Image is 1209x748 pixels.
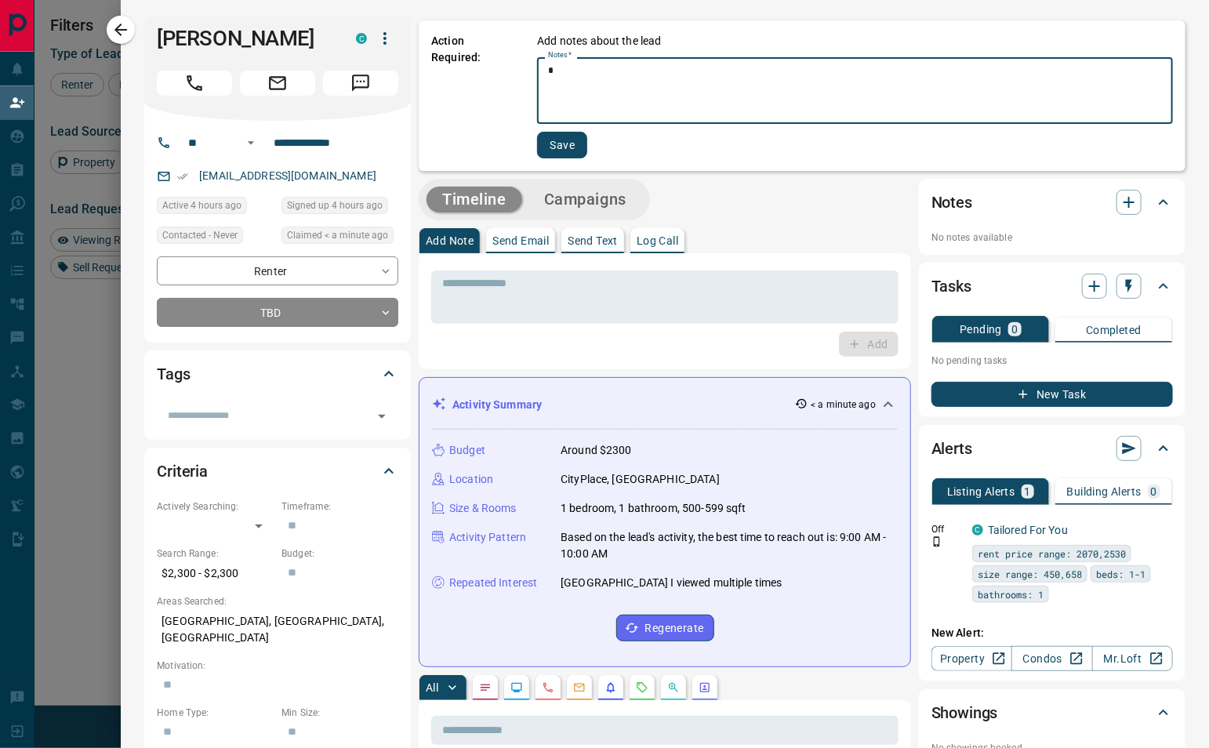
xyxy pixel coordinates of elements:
div: Activity Summary< a minute ago [432,390,898,419]
h2: Tags [157,361,190,387]
p: New Alert: [931,625,1173,641]
span: Claimed < a minute ago [287,227,388,243]
p: Building Alerts [1067,486,1142,497]
p: Min Size: [281,706,398,720]
a: Condos [1011,646,1092,671]
button: Open [241,133,260,152]
svg: Lead Browsing Activity [510,681,523,694]
div: Tags [157,355,398,393]
p: Budget [449,442,485,459]
a: [EMAIL_ADDRESS][DOMAIN_NAME] [199,169,376,182]
p: Listing Alerts [947,486,1015,497]
div: condos.ca [356,33,367,44]
button: Campaigns [528,187,642,212]
a: Mr.Loft [1092,646,1173,671]
p: 1 bedroom, 1 bathroom, 500-599 sqft [561,500,746,517]
p: Activity Summary [452,397,542,413]
a: Property [931,646,1012,671]
p: < a minute ago [811,398,876,412]
h2: Notes [931,190,972,215]
svg: Push Notification Only [931,536,942,547]
p: 0 [1151,486,1157,497]
h2: Showings [931,700,998,725]
div: TBD [157,298,398,327]
button: Timeline [427,187,522,212]
span: bathrooms: 1 [978,586,1044,602]
p: CityPlace, [GEOGRAPHIC_DATA] [561,471,720,488]
div: Notes [931,183,1173,221]
p: Log Call [637,235,678,246]
svg: Opportunities [667,681,680,694]
p: [GEOGRAPHIC_DATA], [GEOGRAPHIC_DATA], [GEOGRAPHIC_DATA] [157,608,398,651]
span: Signed up 4 hours ago [287,198,383,213]
a: Tailored For You [988,524,1068,536]
svg: Emails [573,681,586,694]
div: Alerts [931,430,1173,467]
p: Action Required: [431,33,514,158]
p: Location [449,471,493,488]
label: Notes [548,50,572,60]
span: rent price range: 2070,2530 [978,546,1126,561]
p: Pending [960,324,1002,335]
svg: Requests [636,681,648,694]
button: New Task [931,382,1173,407]
p: [GEOGRAPHIC_DATA] I viewed multiple times [561,575,782,591]
div: Tasks [931,267,1173,305]
span: size range: 450,658 [978,566,1082,582]
span: beds: 1-1 [1096,566,1145,582]
p: No notes available [931,231,1173,245]
span: Email [240,71,315,96]
p: Around $2300 [561,442,632,459]
p: Off [931,522,963,536]
div: Mon Oct 13 2025 [281,197,398,219]
svg: Email Verified [177,171,188,182]
p: Send Text [568,235,618,246]
div: Showings [931,694,1173,732]
p: Size & Rooms [449,500,517,517]
h2: Alerts [931,436,972,461]
button: Save [537,132,587,158]
p: Home Type: [157,706,274,720]
div: Renter [157,256,398,285]
svg: Notes [479,681,492,694]
p: Areas Searched: [157,594,398,608]
button: Open [371,405,393,427]
p: Completed [1086,325,1142,336]
p: Send Email [492,235,549,246]
p: Add Note [426,235,474,246]
p: Repeated Interest [449,575,537,591]
span: Call [157,71,232,96]
p: Actively Searching: [157,499,274,514]
p: 1 [1025,486,1031,497]
svg: Calls [542,681,554,694]
p: No pending tasks [931,349,1173,372]
p: $2,300 - $2,300 [157,561,274,586]
p: All [426,682,438,693]
div: condos.ca [972,525,983,536]
svg: Agent Actions [699,681,711,694]
p: Search Range: [157,546,274,561]
span: Message [323,71,398,96]
p: 0 [1011,324,1018,335]
p: Motivation: [157,659,398,673]
span: Contacted - Never [162,227,238,243]
span: Active 4 hours ago [162,198,241,213]
div: Criteria [157,452,398,490]
p: Add notes about the lead [537,33,661,49]
div: Mon Oct 13 2025 [281,227,398,249]
p: Budget: [281,546,398,561]
svg: Listing Alerts [604,681,617,694]
h2: Tasks [931,274,971,299]
p: Timeframe: [281,499,398,514]
button: Regenerate [616,615,714,641]
h2: Criteria [157,459,208,484]
div: Mon Oct 13 2025 [157,197,274,219]
p: Based on the lead's activity, the best time to reach out is: 9:00 AM - 10:00 AM [561,529,898,562]
h1: [PERSON_NAME] [157,26,332,51]
p: Activity Pattern [449,529,526,546]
